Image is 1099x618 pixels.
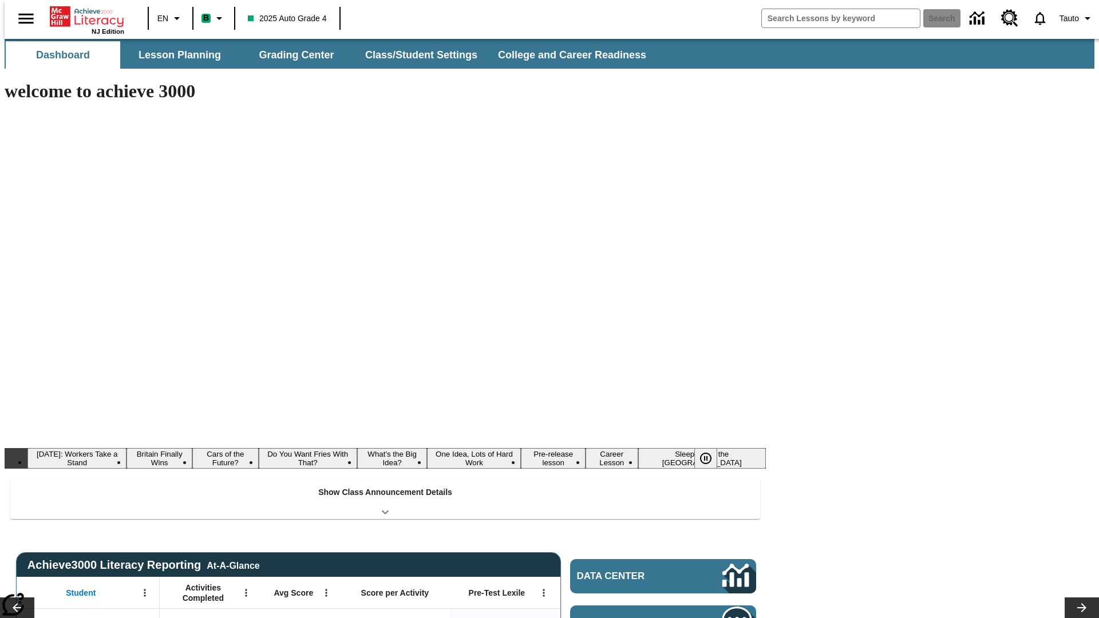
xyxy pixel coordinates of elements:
button: Open Menu [318,584,335,601]
span: 2025 Auto Grade 4 [248,13,327,25]
button: Slide 6 One Idea, Lots of Hard Work [427,448,521,469]
button: Profile/Settings [1055,8,1099,29]
span: Pre-Test Lexile [469,588,525,598]
h1: welcome to achieve 3000 [5,81,766,102]
button: Open side menu [9,2,43,35]
div: Home [50,4,124,35]
button: Lesson Planning [122,41,237,69]
span: Student [66,588,96,598]
a: Data Center [570,559,756,593]
button: Class/Student Settings [356,41,487,69]
button: Language: EN, Select a language [152,8,189,29]
a: Resource Center, Will open in new tab [994,3,1025,34]
button: Slide 3 Cars of the Future? [192,448,259,469]
button: Slide 9 Sleepless in the Animal Kingdom [638,448,766,469]
button: Open Menu [238,584,255,601]
span: Data Center [577,571,684,582]
div: SubNavbar [5,41,657,69]
div: Show Class Announcement Details [10,480,760,519]
button: Slide 8 Career Lesson [586,448,638,469]
button: Slide 4 Do You Want Fries With That? [259,448,357,469]
button: Open Menu [535,584,552,601]
span: Activities Completed [165,583,241,603]
div: At-A-Glance [207,558,259,571]
div: Pause [694,448,729,469]
button: Slide 1 Labor Day: Workers Take a Stand [27,448,126,469]
div: SubNavbar [5,39,1094,69]
a: Data Center [963,3,994,34]
button: Pause [694,448,717,469]
button: Grading Center [239,41,354,69]
a: Notifications [1025,3,1055,33]
button: Slide 5 What's the Big Idea? [357,448,428,469]
input: search field [762,9,920,27]
button: College and Career Readiness [489,41,655,69]
span: Tauto [1060,13,1079,25]
span: Avg Score [274,588,313,598]
button: Dashboard [6,41,120,69]
span: EN [157,13,168,25]
button: Slide 7 Pre-release lesson [521,448,586,469]
button: Lesson carousel, Next [1065,597,1099,618]
span: B [203,11,209,25]
span: NJ Edition [92,28,124,35]
a: Home [50,5,124,28]
span: Achieve3000 Literacy Reporting [27,558,260,572]
p: Show Class Announcement Details [318,486,452,498]
span: Score per Activity [361,588,429,598]
button: Open Menu [136,584,153,601]
button: Slide 2 Britain Finally Wins [126,448,192,469]
button: Boost Class color is mint green. Change class color [197,8,231,29]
